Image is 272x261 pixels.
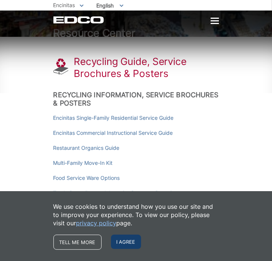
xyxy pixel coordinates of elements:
[53,202,219,227] p: We use cookies to understand how you use our site and to improve your experience. To view our pol...
[53,2,75,8] span: Encinitas
[111,235,141,249] span: I agree
[53,114,174,122] a: Encinitas Single-Family Residential Service Guide
[53,129,173,137] a: Encinitas Commercial Instructional Service Guide
[53,16,104,24] a: EDCD logo. Return to the homepage.
[53,91,219,107] h2: Recycling Information, Service Brochures & Posters
[53,27,219,39] h2: Resource Center
[76,219,117,227] a: privacy policy
[53,189,174,197] a: Trash, Recycling, and Organics Posters – Portrait
[53,189,219,205] p: ,
[53,235,102,250] a: Tell me more
[74,56,219,80] h1: Recycling Guide, Service Brochures & Posters
[53,159,113,167] a: Multi-Family Move-In Kit
[53,174,120,182] a: Food Service Ware Options
[53,144,120,152] a: Restaurant Organics Guide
